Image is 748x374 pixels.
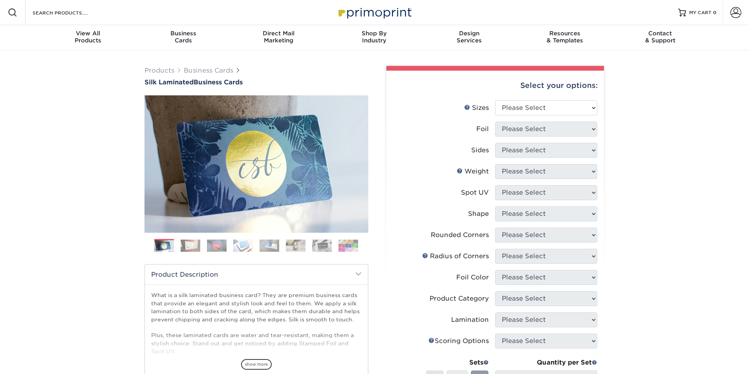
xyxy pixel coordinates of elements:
[393,71,598,100] div: Select your options:
[241,359,272,370] span: show more
[495,358,597,367] div: Quantity per Set
[233,239,253,252] img: Business Cards 04
[689,9,711,16] span: MY CART
[181,239,200,252] img: Business Cards 02
[451,315,489,325] div: Lamination
[231,30,326,37] span: Direct Mail
[154,236,174,256] img: Business Cards 01
[40,30,136,44] div: Products
[456,273,489,282] div: Foil Color
[517,25,613,50] a: Resources& Templates
[422,252,489,261] div: Radius of Corners
[312,239,332,252] img: Business Cards 07
[40,25,136,50] a: View AllProducts
[184,67,233,74] a: Business Cards
[613,25,708,50] a: Contact& Support
[613,30,708,44] div: & Support
[260,239,279,252] img: Business Cards 05
[145,265,368,285] h2: Product Description
[144,78,194,86] span: Silk Laminated
[135,30,231,44] div: Cards
[471,146,489,155] div: Sides
[144,78,368,86] h1: Business Cards
[431,230,489,240] div: Rounded Corners
[457,167,489,176] div: Weight
[144,78,368,86] a: Silk LaminatedBusiness Cards
[613,30,708,37] span: Contact
[468,209,489,219] div: Shape
[32,8,108,17] input: SEARCH PRODUCTS.....
[335,4,413,21] img: Primoprint
[430,294,489,303] div: Product Category
[476,124,489,134] div: Foil
[135,30,231,37] span: Business
[464,103,489,113] div: Sizes
[422,30,517,37] span: Design
[326,30,422,44] div: Industry
[713,10,717,15] span: 0
[426,358,489,367] div: Sets
[422,30,517,44] div: Services
[338,239,358,252] img: Business Cards 08
[231,25,326,50] a: Direct MailMarketing
[207,239,227,252] img: Business Cards 03
[144,67,174,74] a: Products
[517,30,613,44] div: & Templates
[40,30,136,37] span: View All
[326,30,422,37] span: Shop By
[144,52,368,276] img: Silk Laminated 01
[517,30,613,37] span: Resources
[326,25,422,50] a: Shop ByIndustry
[231,30,326,44] div: Marketing
[135,25,231,50] a: BusinessCards
[422,25,517,50] a: DesignServices
[461,188,489,197] div: Spot UV
[428,336,489,346] div: Scoring Options
[286,239,305,252] img: Business Cards 06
